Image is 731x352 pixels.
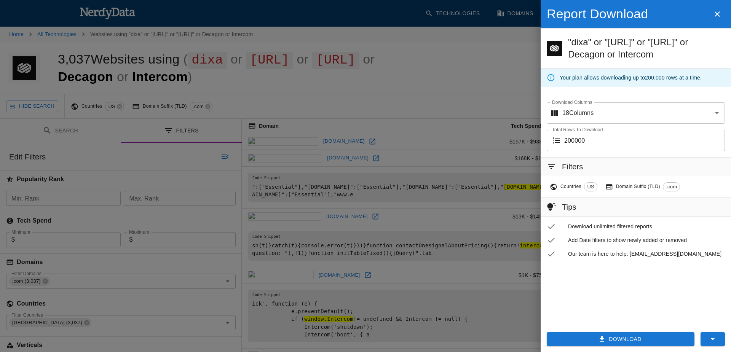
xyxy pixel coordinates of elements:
span: Download unlimited filtered reports [568,223,725,230]
span: Domain Suffix (TLD) [616,183,663,191]
iframe: Drift Widget Chat Controller [693,298,722,327]
label: Download Columns [552,99,592,105]
h4: Report Download [547,6,710,22]
button: Open [712,108,722,118]
div: Your plan allows downloading up to 200,000 rows at a time. [560,71,702,84]
h6: Tips [562,201,576,213]
h6: Filters [562,161,583,173]
button: Download [547,332,694,346]
span: Countries [560,183,584,191]
span: US [584,183,597,191]
label: Total Rows To Download [552,126,603,133]
span: Our team is here to help: [EMAIL_ADDRESS][DOMAIN_NAME] [568,250,725,258]
img: 26b8f0a9-46ed-4a22-8499-bdb69cbc77d5.jpg [547,41,562,56]
h5: "dixa" or "[URL]" or "[URL]" or Decagon or Intercom [568,36,725,61]
p: 18 Columns [562,108,594,118]
span: Add Date filters to show newly added or removed [568,236,725,244]
span: .com [663,183,680,191]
